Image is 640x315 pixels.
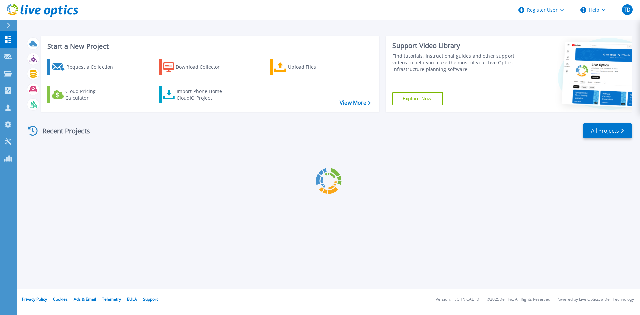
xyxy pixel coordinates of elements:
div: Cloud Pricing Calculator [65,88,119,101]
h3: Start a New Project [47,43,371,50]
a: Telemetry [102,296,121,302]
div: Import Phone Home CloudIQ Project [177,88,229,101]
a: EULA [127,296,137,302]
a: Request a Collection [47,59,122,75]
div: Find tutorials, instructional guides and other support videos to help you make the most of your L... [392,53,518,73]
a: View More [340,100,371,106]
a: Upload Files [270,59,344,75]
li: Version: [TECHNICAL_ID] [436,297,481,302]
a: Privacy Policy [22,296,47,302]
div: Upload Files [288,60,341,74]
a: Support [143,296,158,302]
span: TD [624,7,631,12]
a: Download Collector [159,59,233,75]
a: All Projects [583,123,632,138]
div: Download Collector [176,60,229,74]
div: Recent Projects [26,123,99,139]
div: Request a Collection [66,60,120,74]
li: © 2025 Dell Inc. All Rights Reserved [487,297,550,302]
a: Cloud Pricing Calculator [47,86,122,103]
div: Support Video Library [392,41,518,50]
a: Ads & Email [74,296,96,302]
a: Explore Now! [392,92,443,105]
a: Cookies [53,296,68,302]
li: Powered by Live Optics, a Dell Technology [556,297,634,302]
